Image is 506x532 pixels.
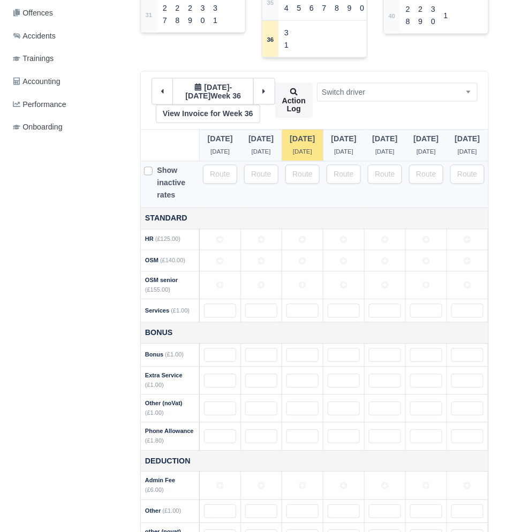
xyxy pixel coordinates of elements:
[440,5,449,26] div: 1
[155,236,180,242] span: (£125.00)
[146,12,153,18] strong: 31
[13,7,53,19] span: Offences
[205,83,230,92] span: 2 days ago
[458,149,477,155] span: 3 days from now
[409,165,443,184] input: Route
[267,36,274,43] strong: 36
[145,487,164,493] span: (£6.00)
[389,13,396,19] strong: 40
[293,149,312,155] span: 13 hours ago
[145,214,187,223] strong: Standard
[145,329,172,337] strong: Bonus
[244,165,278,184] input: Route
[252,149,271,155] span: 1 day ago
[9,71,127,92] a: Accounting
[145,438,164,444] span: (£1.80)
[145,400,183,407] strong: Other (noVat)
[145,308,169,314] strong: Services
[372,135,397,143] span: 1 day from now
[145,457,191,466] strong: Deduction
[318,86,477,99] span: Switch driver
[145,508,161,514] strong: Other
[172,78,254,105] button: [DATE]-[DATE]Week 36
[280,22,290,56] div: 31
[160,257,185,264] span: (£140.00)
[165,352,184,358] span: (£1.00)
[413,135,439,143] span: 2 days from now
[145,477,175,484] strong: Admin Fee
[145,373,183,379] strong: Extra Service
[9,26,127,47] a: Accidents
[9,94,127,115] a: Performance
[13,52,54,65] span: Trainings
[145,410,164,416] span: (£1.00)
[210,149,230,155] span: 2 days ago
[368,165,402,184] input: Route
[13,30,56,42] span: Accidents
[285,165,320,184] input: Route
[334,149,353,155] span: 10 hours from now
[145,236,154,242] strong: HR
[9,117,127,138] a: Onboarding
[13,98,66,111] span: Performance
[375,149,395,155] span: 1 day from now
[248,135,274,143] span: 1 day ago
[145,287,170,293] span: (£155.00)
[450,165,485,184] input: Route
[9,3,127,24] a: Offences
[185,92,210,100] span: 4 days from now
[156,105,260,123] a: View Invoice for Week 36
[145,382,164,389] span: (£1.00)
[331,135,357,143] span: 10 hours from now
[455,135,480,143] span: 3 days from now
[162,508,181,514] span: (£1.00)
[9,48,127,69] a: Trainings
[417,149,436,155] span: 2 days from now
[145,428,194,435] strong: Phone Allowance
[171,308,190,314] span: (£1.00)
[157,165,196,201] label: Show inactive rates
[13,121,63,134] span: Onboarding
[13,75,61,88] span: Accounting
[317,83,478,102] span: Switch driver
[275,83,313,118] button: Action Log
[145,257,158,264] strong: OSM
[290,135,315,143] span: 13 hours ago
[145,352,163,358] strong: Bonus
[145,277,178,284] strong: OSM senior
[203,165,237,184] input: Route
[208,135,233,143] span: 2 days ago
[327,165,361,184] input: Route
